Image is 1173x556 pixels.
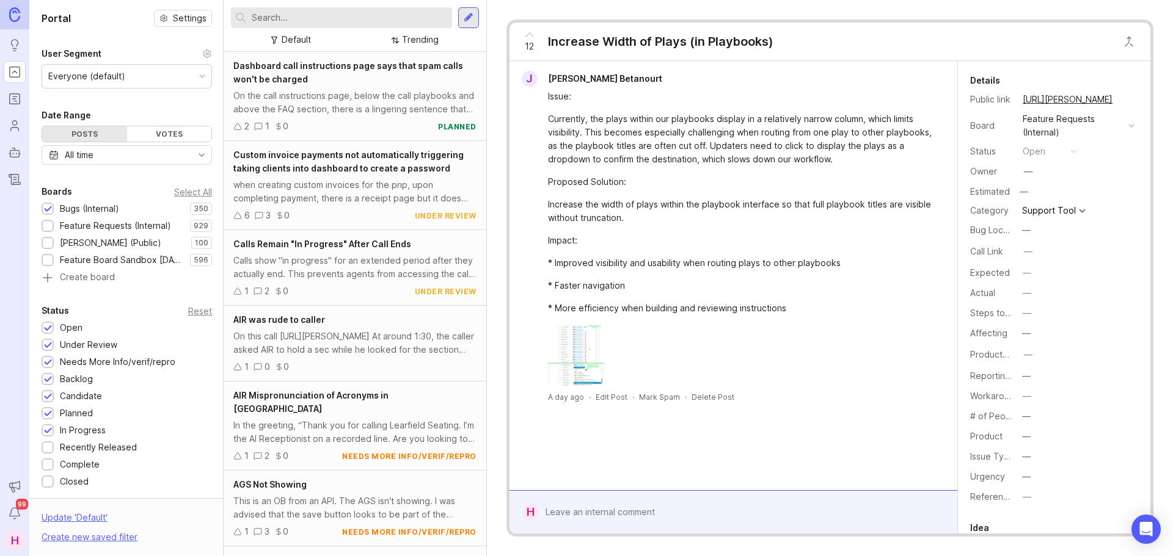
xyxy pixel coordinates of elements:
div: * Faster navigation [548,279,933,292]
div: — [1024,165,1032,178]
button: Settings [154,10,212,27]
div: Owner [970,165,1013,178]
div: Reset [188,308,212,314]
div: — [1023,389,1031,403]
span: Calls Remain "In Progress" After Call Ends [233,239,411,249]
div: Estimated [970,187,1010,196]
div: On the call instructions page, below the call playbooks and above the FAQ section, there is a lin... [233,89,477,116]
div: Proposed Solution: [548,175,933,189]
div: Date Range [42,108,91,123]
button: Actual [1019,285,1035,301]
label: ProductboardID [970,349,1035,359]
p: 350 [194,204,208,214]
div: — [1022,410,1031,423]
div: 1 [265,120,269,133]
div: needs more info/verif/repro [342,451,477,461]
button: Close button [1117,29,1141,54]
div: — [1024,245,1032,258]
div: 2 [244,120,249,133]
div: 0 [283,360,289,374]
div: Open [60,321,82,334]
label: Reporting Team [970,370,1036,381]
div: Under Review [60,338,117,352]
span: AIR Mispronunciation of Acronyms in [GEOGRAPHIC_DATA] [233,390,389,414]
div: In Progress [60,424,106,437]
a: [URL][PERSON_NAME] [1019,92,1116,107]
div: 0 [265,360,270,374]
div: — [1023,490,1031,504]
a: Calls Remain "In Progress" After Call EndsCalls show "in progress" for an extended period after t... [224,230,486,306]
p: 596 [194,255,208,265]
div: Increase Width of Plays (in Playbooks) [548,33,773,50]
div: under review [415,211,477,221]
div: 0 [283,525,288,538]
div: All time [65,148,93,162]
div: Feature Board Sandbox [DATE] [60,253,184,267]
div: Complete [60,458,100,471]
div: Needs More Info/verif/repro [60,355,175,369]
svg: toggle icon [192,150,211,160]
div: Bugs (Internal) [60,202,119,215]
div: Category [970,204,1013,217]
div: 3 [266,209,271,222]
div: This is an OB from an API. The AGS isn't showing. I was advised that the save button looks to be ... [233,494,477,521]
div: — [1022,223,1031,237]
div: — [1022,470,1031,483]
div: 3 [265,525,269,538]
div: Impact: [548,234,933,247]
div: 2 [265,449,269,463]
img: https://canny-assets.io/images/640f4516fe6e0839472006905d9a32e8.png [548,325,605,386]
button: Reference(s) [1019,489,1035,505]
button: ProductboardID [1020,347,1036,363]
a: Autopilot [4,142,26,164]
div: — [1023,266,1031,280]
a: J[PERSON_NAME] Betanourt [514,71,672,87]
div: planned [438,121,477,132]
a: Dashboard call instructions page says that spam calls won't be chargedOn the call instructions pa... [224,52,486,141]
div: — [1022,327,1031,340]
button: Steps to Reproduce [1019,305,1035,321]
label: Steps to Reproduce [970,308,1053,318]
div: 2 [265,284,269,298]
div: Trending [402,33,439,46]
div: — [1016,184,1032,200]
button: H [4,529,26,551]
span: A day ago [548,392,584,402]
label: Bug Location [970,225,1023,235]
div: Delete Post [692,392,734,402]
label: # of People Affected [970,411,1057,421]
div: — [1022,369,1031,383]
a: Create board [42,273,212,284]
button: Expected [1019,265,1035,281]
a: AGS Not ShowingThis is an OB from an API. The AGS isn't showing. I was advised that the save butt... [224,471,486,546]
h1: Portal [42,11,71,26]
div: 1 [244,525,249,538]
div: Planned [60,406,93,420]
div: Public link [970,93,1013,106]
img: Canny Home [9,7,20,21]
div: · [589,392,591,402]
div: under review [415,286,477,297]
div: Edit Post [596,392,627,402]
div: 6 [244,209,250,222]
label: Urgency [970,471,1005,482]
label: Actual [970,287,995,298]
div: Boards [42,184,72,199]
button: Mark Spam [639,392,680,402]
div: Calls show "in progress" for an extended period after they actually end. This prevents agents fro... [233,254,477,281]
div: — [1023,306,1031,320]
div: Idea [970,521,989,535]
div: 1 [244,360,249,374]
p: 100 [195,238,208,248]
span: 12 [525,40,534,53]
div: needs more info/verif/repro [342,527,477,537]
div: 0 [283,449,288,463]
label: Workaround [970,391,1020,401]
div: Support Tool [1022,206,1076,215]
div: — [1022,430,1031,443]
span: Settings [173,12,206,24]
a: AIR was rude to callerOn this call [URL][PERSON_NAME] At around 1:30, the caller asked AIR to hol... [224,306,486,381]
a: Ideas [4,34,26,56]
div: Candidate [60,389,102,403]
label: Call Link [970,246,1003,256]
